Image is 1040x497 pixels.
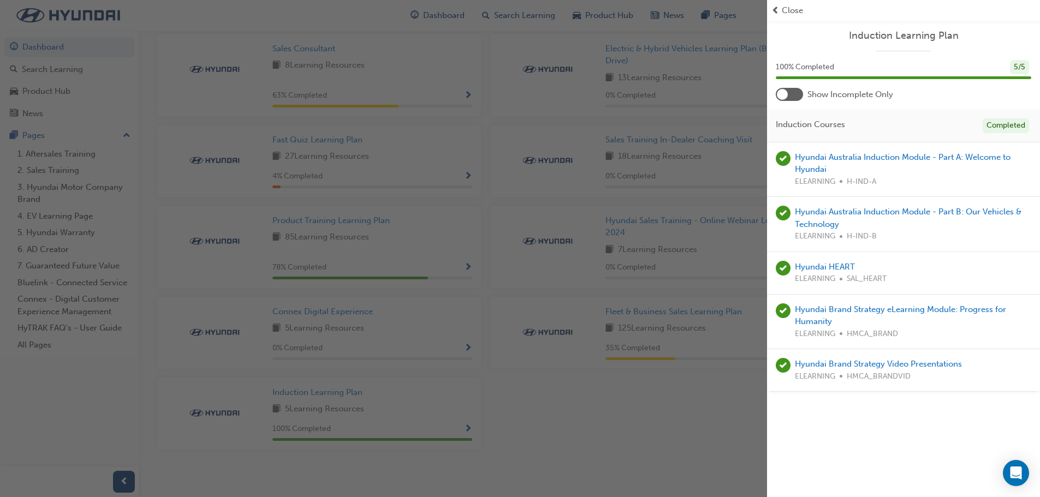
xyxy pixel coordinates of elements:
span: learningRecordVerb_COMPLETE-icon [776,358,791,373]
span: Close [782,4,803,17]
a: Hyundai Australia Induction Module - Part B: Our Vehicles & Technology [795,207,1021,229]
span: 100 % Completed [776,61,834,74]
button: prev-iconClose [771,4,1036,17]
span: ELEARNING [795,328,835,340]
span: learningRecordVerb_COMPLETE-icon [776,206,791,220]
span: learningRecordVerb_COMPLETE-icon [776,261,791,276]
span: Show Incomplete Only [807,88,893,101]
a: Hyundai Australia Induction Module - Part A: Welcome to Hyundai [795,152,1011,175]
span: H-IND-A [847,176,876,188]
a: Hyundai Brand Strategy eLearning Module: Progress for Humanity [795,304,1006,327]
span: HMCA_BRANDVID [847,370,911,383]
span: learningRecordVerb_COMPLETE-icon [776,151,791,166]
a: Induction Learning Plan [776,29,1031,42]
span: SAL_HEART [847,273,887,285]
div: Open Intercom Messenger [1003,460,1029,486]
span: prev-icon [771,4,780,17]
a: Hyundai HEART [795,262,855,272]
a: Hyundai Brand Strategy Video Presentations [795,359,962,369]
span: Induction Courses [776,118,845,131]
span: ELEARNING [795,273,835,285]
span: H-IND-B [847,230,877,243]
span: ELEARNING [795,230,835,243]
span: ELEARNING [795,370,835,383]
span: HMCA_BRAND [847,328,898,340]
span: learningRecordVerb_COMPLETE-icon [776,303,791,318]
div: Completed [983,118,1029,133]
span: ELEARNING [795,176,835,188]
div: 5 / 5 [1010,60,1029,75]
